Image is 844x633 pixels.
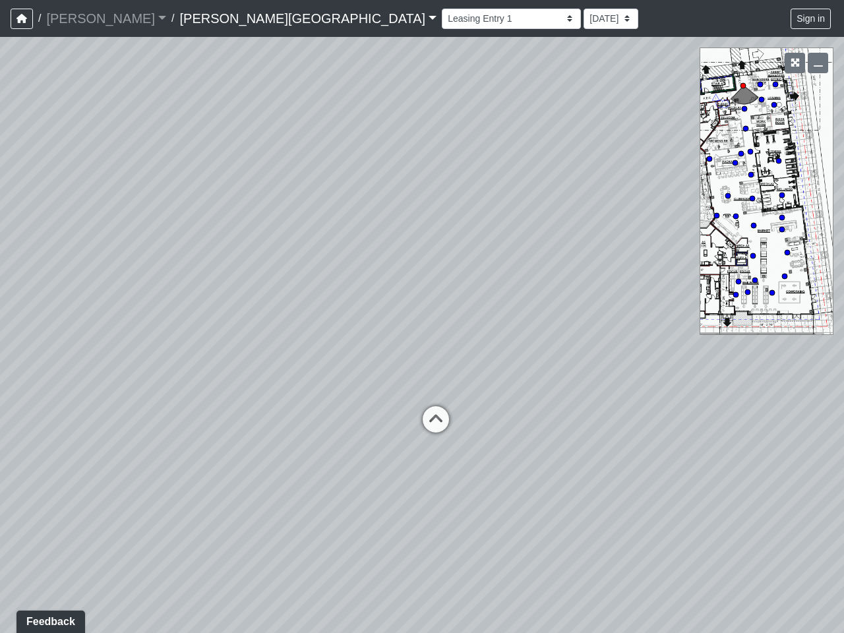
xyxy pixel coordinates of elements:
span: / [166,5,179,32]
a: [PERSON_NAME][GEOGRAPHIC_DATA] [179,5,437,32]
a: [PERSON_NAME] [46,5,166,32]
span: / [33,5,46,32]
iframe: Ybug feedback widget [10,607,88,633]
button: Sign in [791,9,831,29]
